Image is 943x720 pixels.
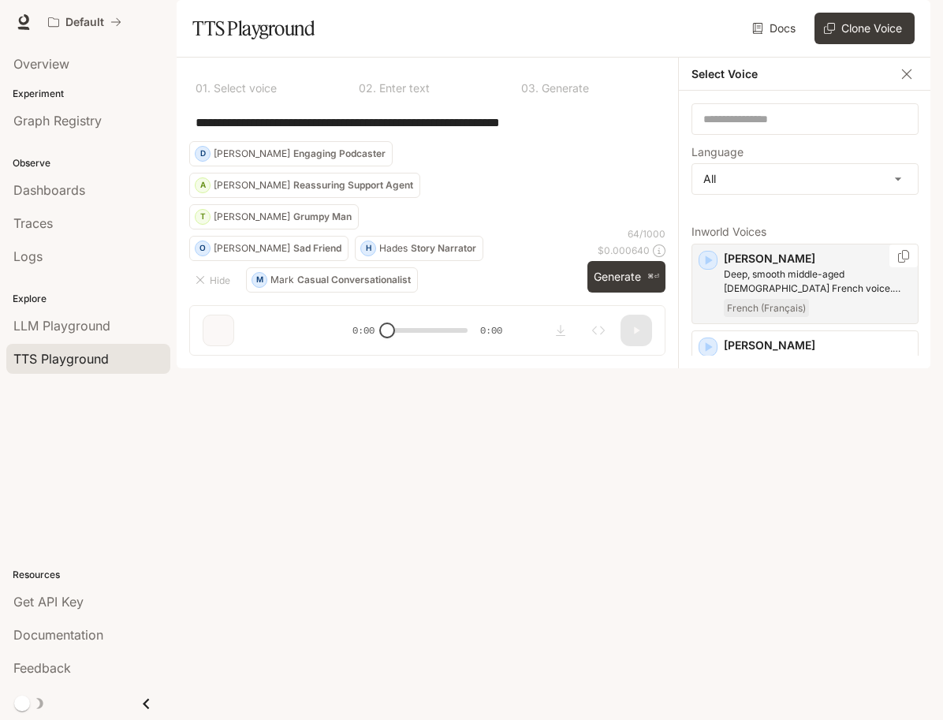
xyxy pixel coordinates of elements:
p: Sad Friend [293,244,341,253]
p: [PERSON_NAME] [724,251,911,267]
p: Deep, smooth middle-aged male French voice. Composed and calm [724,267,911,296]
p: [PERSON_NAME] [214,244,290,253]
div: H [361,236,375,261]
button: All workspaces [41,6,129,38]
button: D[PERSON_NAME]Engaging Podcaster [189,141,393,166]
button: T[PERSON_NAME]Grumpy Man [189,204,359,229]
p: Grumpy Man [293,212,352,222]
a: Docs [749,13,802,44]
p: Energetic and expressive mid-range male voice, with a mildly nasal quality [724,353,911,382]
p: [PERSON_NAME] [724,338,911,353]
button: Hide [189,267,240,293]
button: O[PERSON_NAME]Sad Friend [189,236,348,261]
p: Generate [539,83,589,94]
div: All [692,164,918,194]
button: MMarkCasual Conversationalist [246,267,418,293]
div: A [196,173,210,198]
span: French (Français) [724,299,809,318]
button: Copy Voice ID [896,250,911,263]
p: 0 3 . [521,83,539,94]
p: Language [691,147,744,158]
button: Clone Voice [814,13,915,44]
button: A[PERSON_NAME]Reassuring Support Agent [189,173,420,198]
p: 0 1 . [196,83,211,94]
button: Generate⌘⏎ [587,261,665,293]
button: HHadesStory Narrator [355,236,483,261]
p: [PERSON_NAME] [214,212,290,222]
p: [PERSON_NAME] [214,181,290,190]
div: O [196,236,210,261]
p: Reassuring Support Agent [293,181,413,190]
p: [PERSON_NAME] [214,149,290,159]
p: Enter text [376,83,430,94]
p: Select voice [211,83,277,94]
p: Default [65,16,104,29]
p: ⌘⏎ [647,272,659,282]
div: T [196,204,210,229]
p: Hades [379,244,408,253]
p: Casual Conversationalist [297,275,411,285]
p: Engaging Podcaster [293,149,386,159]
p: Inworld Voices [691,226,919,237]
p: Mark [270,275,294,285]
div: D [196,141,210,166]
p: 0 2 . [359,83,376,94]
div: M [252,267,266,293]
h1: TTS Playground [192,13,315,44]
p: Story Narrator [411,244,476,253]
